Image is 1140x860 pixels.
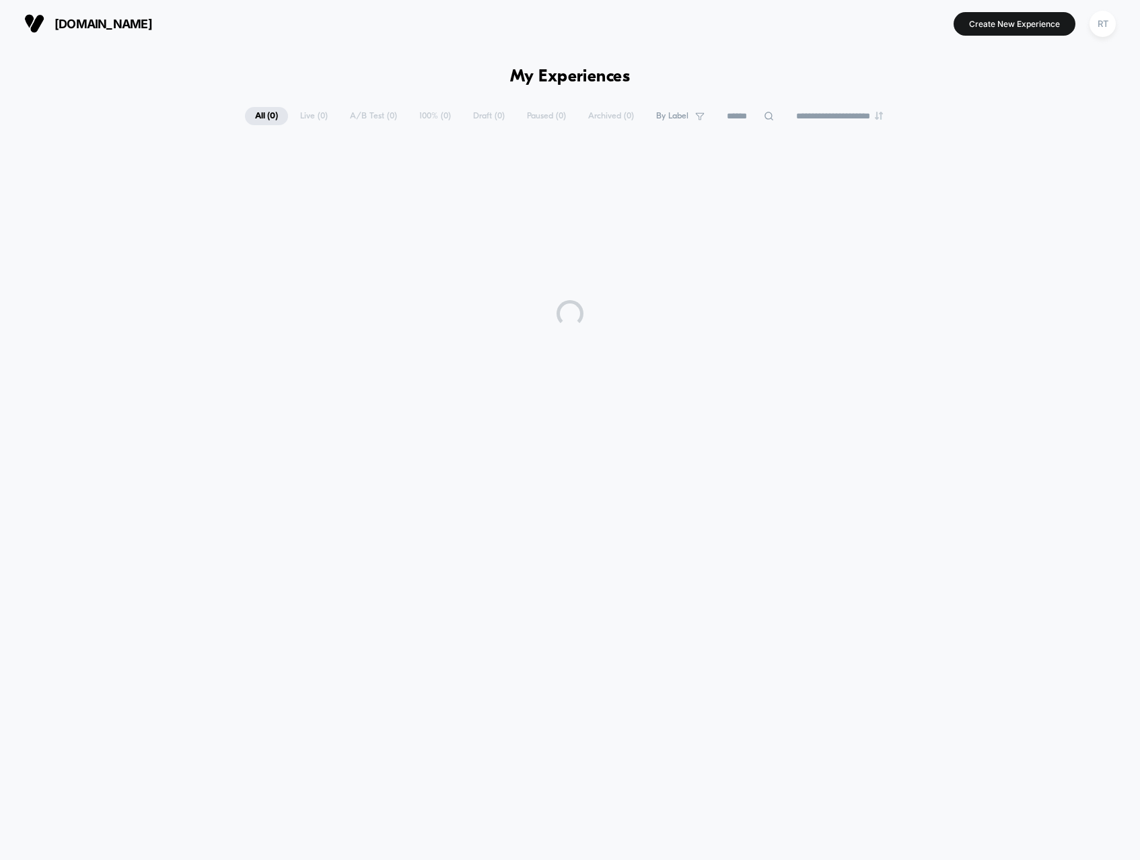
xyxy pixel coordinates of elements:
[20,13,156,34] button: [DOMAIN_NAME]
[24,13,44,34] img: Visually logo
[510,67,631,87] h1: My Experiences
[55,17,152,31] span: [DOMAIN_NAME]
[656,111,688,121] span: By Label
[245,107,288,125] span: All ( 0 )
[875,112,883,120] img: end
[1085,10,1120,38] button: RT
[954,12,1075,36] button: Create New Experience
[1090,11,1116,37] div: RT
